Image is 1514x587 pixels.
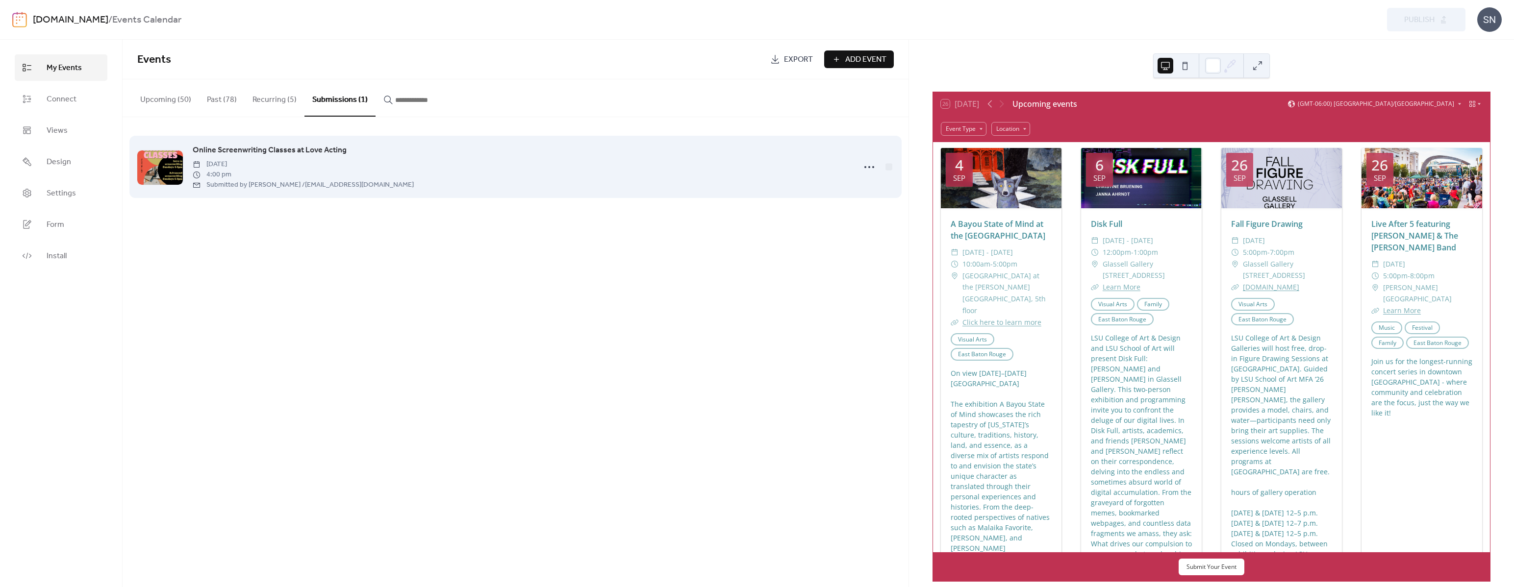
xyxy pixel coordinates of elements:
a: Export [763,50,820,68]
div: Join us for the longest-running concert series in downtown [GEOGRAPHIC_DATA] - where community an... [1362,356,1482,418]
a: Live After 5 featuring [PERSON_NAME] & The [PERSON_NAME] Band [1371,219,1458,253]
div: ​ [1091,281,1099,293]
div: ​ [951,246,959,258]
div: 6 [1095,158,1104,172]
span: [DATE] [1383,258,1405,270]
span: Settings [47,188,76,199]
div: ​ [951,317,959,328]
div: ​ [1371,282,1379,293]
div: ​ [1091,258,1099,270]
div: ​ [951,258,959,270]
span: Connect [47,94,76,105]
button: Submit Your Event [1179,559,1244,575]
div: ​ [1371,258,1379,270]
span: Form [47,219,64,231]
span: 5:00pm [1243,246,1267,258]
div: ​ [1231,281,1239,293]
span: Glassell Gallery [STREET_ADDRESS] [1103,258,1192,282]
a: My Events [15,54,107,81]
span: Glassell Gallery [STREET_ADDRESS] [1243,258,1332,282]
a: [DOMAIN_NAME] [33,11,108,29]
span: - [1408,270,1410,282]
a: Connect [15,86,107,112]
a: Install [15,243,107,269]
button: Past (78) [199,79,245,116]
a: A Bayou State of Mind at the [GEOGRAPHIC_DATA] [951,219,1045,241]
a: Design [15,148,107,175]
div: 26 [1231,158,1248,172]
img: logo [12,12,27,27]
span: 7:00pm [1270,246,1294,258]
span: [GEOGRAPHIC_DATA] at the [PERSON_NAME][GEOGRAPHIC_DATA], 5th floor [962,270,1052,317]
a: Settings [15,180,107,206]
span: Add Event [845,54,886,66]
b: / [108,11,112,29]
span: - [990,258,993,270]
div: ​ [1231,246,1239,258]
span: 5:00pm [993,258,1017,270]
span: Online Screenwriting Classes at Love Acting [193,145,347,156]
span: 1:00pm [1134,246,1158,258]
span: 10:00am [962,258,990,270]
div: Sep [1093,174,1106,182]
span: Export [784,54,813,66]
a: Fall Figure Drawing [1231,219,1303,229]
button: Recurring (5) [245,79,304,116]
a: Online Screenwriting Classes at Love Acting [193,144,347,157]
span: [DATE] - [DATE] [1103,235,1153,246]
a: Learn More [1103,282,1140,292]
span: [DATE] [193,159,414,170]
div: Upcoming events [1012,98,1077,110]
button: Upcoming (50) [132,79,199,116]
div: 26 [1371,158,1388,172]
a: Views [15,117,107,144]
div: ​ [1371,305,1379,317]
span: Events [137,49,171,71]
div: 4 [955,158,963,172]
span: Design [47,156,71,168]
div: Sep [1234,174,1246,182]
b: Events Calendar [112,11,181,29]
span: Install [47,250,67,262]
div: ​ [1231,258,1239,270]
div: ​ [1231,235,1239,246]
a: Click here to learn more [962,318,1041,327]
span: - [1131,246,1134,258]
span: [DATE] [1243,235,1265,246]
a: Form [15,211,107,238]
div: SN [1477,7,1502,32]
span: Views [47,125,68,137]
div: ​ [951,270,959,282]
span: (GMT-06:00) [GEOGRAPHIC_DATA]/[GEOGRAPHIC_DATA] [1298,101,1454,107]
button: Submissions (1) [304,79,376,117]
span: 4:00 pm [193,170,414,180]
div: Sep [1374,174,1386,182]
div: Sep [953,174,965,182]
span: Submitted by [PERSON_NAME] / [EMAIL_ADDRESS][DOMAIN_NAME] [193,180,414,190]
span: My Events [47,62,82,74]
span: 12:00pm [1103,246,1131,258]
div: ​ [1091,235,1099,246]
span: 8:00pm [1410,270,1435,282]
span: [DATE] - [DATE] [962,246,1013,258]
a: [DOMAIN_NAME] [1243,282,1299,292]
span: [PERSON_NAME][GEOGRAPHIC_DATA] [1383,282,1472,305]
div: ​ [1091,246,1099,258]
span: - [1267,246,1270,258]
a: Learn More [1383,306,1421,315]
div: ​ [1371,270,1379,282]
button: Add Event [824,50,894,68]
a: Disk Full [1091,219,1122,229]
span: 5:00pm [1383,270,1408,282]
